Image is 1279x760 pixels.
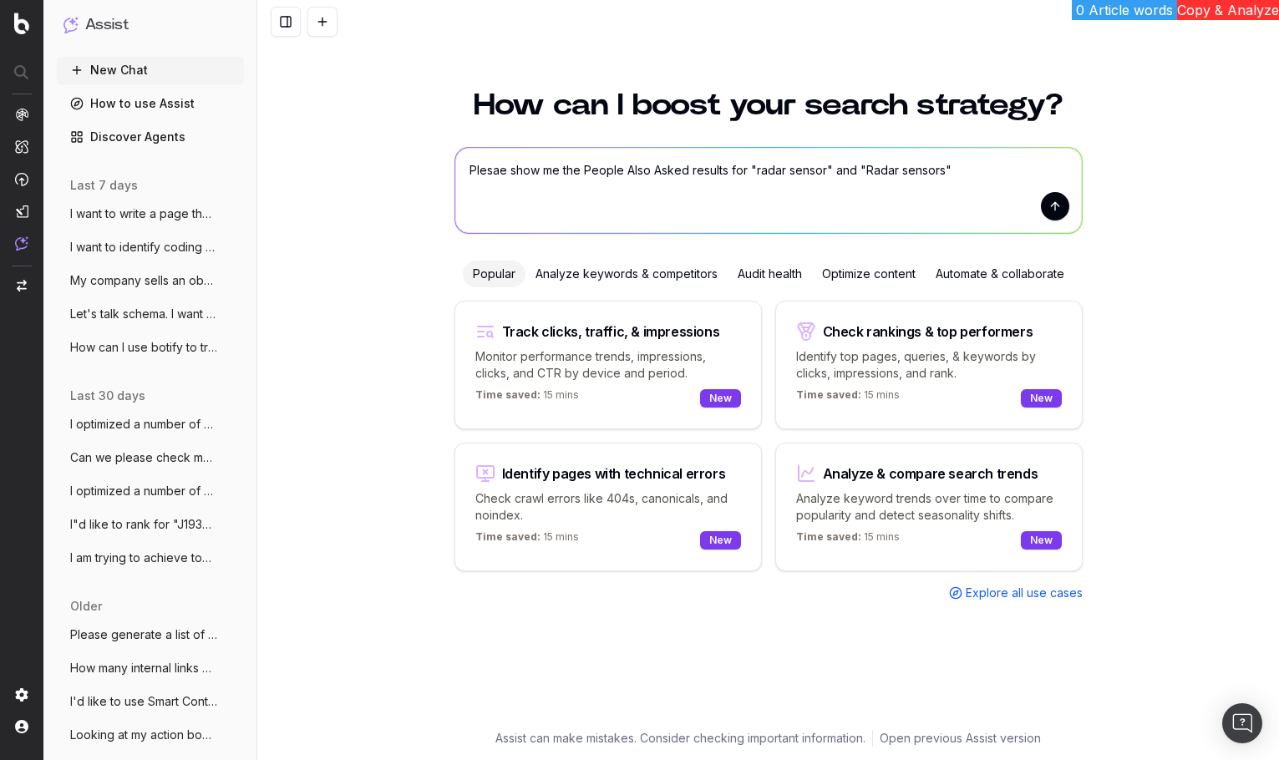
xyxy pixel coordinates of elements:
span: I want to identify coding snippets and/o [70,239,217,256]
a: Discover Agents [57,124,244,150]
span: I want to write a page that's optimized [70,205,217,222]
span: older [70,598,102,615]
div: Check rankings & top performers [823,325,1033,338]
div: Popular [463,261,525,287]
span: I"d like to rank for "J1939 radar sensor [70,516,217,533]
span: Time saved: [475,530,541,543]
span: 0 Article words [1076,2,1173,18]
div: Analyze & compare search trends [823,467,1038,480]
span: I am trying to achieve topical authority [70,550,217,566]
button: How can I use botify to track our placem [57,334,244,361]
span: I optimized a number of pages for keywor [70,416,217,433]
button: My company sells an obstacle detection s [57,267,244,294]
div: Track clicks, traffic, & impressions [502,325,720,338]
span: last 7 days [70,177,138,194]
img: Setting [15,688,28,702]
button: Assist [63,13,237,37]
img: Botify logo [14,13,29,34]
img: Activation [15,172,28,186]
span: Looking at my action board: The /us segm [70,727,217,743]
p: Check crawl errors like 404s, canonicals, and noindex. [475,490,741,524]
div: Analyze keywords & competitors [525,261,728,287]
button: Please generate a list of pages on the i [57,621,244,648]
span: Time saved: [475,388,541,401]
img: Analytics [15,108,28,121]
button: I"d like to rank for "J1939 radar sensor [57,511,244,538]
button: I optimized a number of pages for keywor [57,411,244,438]
button: How many internal links does this URL ha [57,655,244,681]
img: Switch project [17,280,27,291]
span: Time saved: [796,388,861,401]
div: Open Intercom Messenger [1222,703,1262,743]
a: Explore all use cases [949,585,1083,601]
div: New [1021,531,1062,550]
button: Can we please check my connection to GSC [57,444,244,471]
img: Assist [15,236,28,251]
span: I'd like to use Smart Content on a pagew [70,693,217,710]
span: How can I use botify to track our placem [70,339,217,356]
p: 15 mins [475,530,579,550]
span: Explore all use cases [966,585,1083,601]
p: Analyze keyword trends over time to compare popularity and detect seasonality shifts. [796,490,1062,524]
textarea: Plesae show me the People Also Asked results for "radar sensor" and "Radar sensors [455,148,1082,233]
p: Monitor performance trends, impressions, clicks, and CTR by device and period. [475,348,741,382]
span: How many internal links does this URL ha [70,660,217,676]
div: Identify pages with technical errors [502,467,726,480]
button: I am trying to achieve topical authority [57,545,244,571]
span: I optimized a number of pages for keywor [70,483,217,499]
button: Looking at my action board: The /us segm [57,722,244,748]
div: New [700,531,741,550]
p: Assist can make mistakes. Consider checking important information. [495,730,865,747]
button: I want to write a page that's optimized [57,200,244,227]
img: Studio [15,205,28,218]
div: Optimize content [812,261,926,287]
p: Identify top pages, queries, & keywords by clicks, impressions, and rank. [796,348,1062,382]
button: I'd like to use Smart Content on a pagew [57,688,244,715]
button: Let's talk schema. I want to create sche [57,301,244,327]
p: 15 mins [796,388,900,408]
a: Open previous Assist version [880,730,1041,747]
span: last 30 days [70,388,145,404]
button: New Chat [57,57,244,84]
div: New [1021,389,1062,408]
button: I want to identify coding snippets and/o [57,234,244,261]
img: Intelligence [15,139,28,154]
p: 15 mins [475,388,579,408]
p: 15 mins [796,530,900,550]
span: Can we please check my connection to GSC [70,449,217,466]
span: My company sells an obstacle detection s [70,272,217,289]
span: Time saved: [796,530,861,543]
div: Audit health [728,261,812,287]
h1: How can I boost your search strategy? [454,90,1083,120]
img: My account [15,720,28,733]
span: Let's talk schema. I want to create sche [70,306,217,322]
span: Please generate a list of pages on the i [70,626,217,643]
div: Automate & collaborate [926,261,1074,287]
div: New [700,389,741,408]
a: How to use Assist [57,90,244,117]
img: Assist [63,17,79,33]
button: I optimized a number of pages for keywor [57,478,244,504]
h1: Assist [85,13,129,37]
